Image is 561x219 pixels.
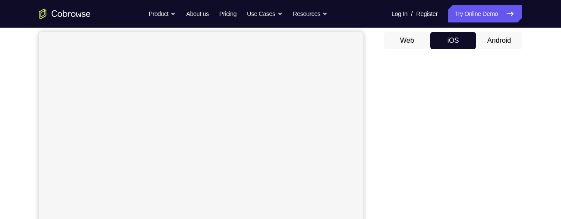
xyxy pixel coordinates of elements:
a: Pricing [219,5,236,22]
a: Try Online Demo [448,5,522,22]
button: Use Cases [247,5,282,22]
a: Register [416,5,438,22]
a: Go to the home page [39,9,91,19]
button: Android [476,32,522,49]
a: About us [186,5,208,22]
button: Product [149,5,176,22]
button: Resources [293,5,328,22]
span: / [411,9,413,19]
button: Web [384,32,430,49]
button: iOS [430,32,476,49]
a: Log In [391,5,407,22]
